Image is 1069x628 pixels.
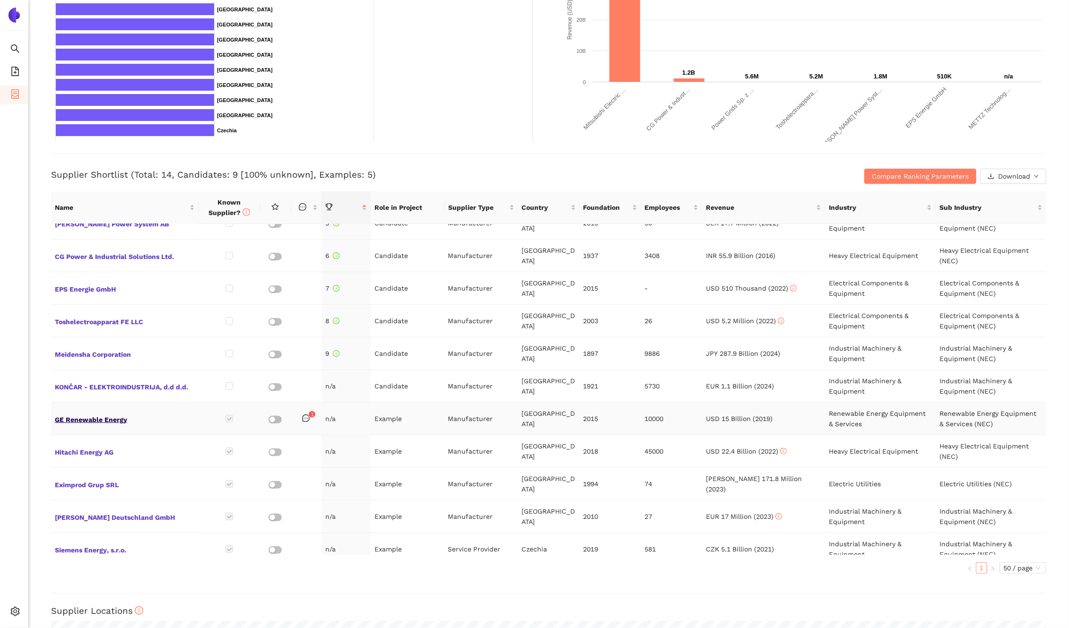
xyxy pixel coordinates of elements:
td: Industrial Machinery & Equipment (NEC) [936,533,1046,566]
th: this column's title is Employees,this column is sortable [641,191,703,224]
text: 20B [576,17,586,23]
text: [GEOGRAPHIC_DATA] [217,7,273,12]
span: info-circle [775,513,782,520]
td: n/a [322,468,371,500]
span: Sub Industry [939,202,1035,213]
td: Candidate [371,272,444,305]
th: this column's title is Sub Industry,this column is sortable [936,191,1046,224]
span: info-circle [243,208,250,216]
td: 2019 [579,533,641,566]
span: [PERSON_NAME] Deutschland GmbH [55,510,195,523]
li: Next Page [987,562,999,574]
td: Czechia [518,533,580,566]
text: 0 [582,79,585,85]
td: - [641,272,702,305]
span: info-circle [333,350,339,357]
td: 26 [641,305,702,337]
td: Heavy Electrical Equipment [825,240,936,272]
text: Mitsubishi Electric … [582,86,627,131]
span: 1 [311,411,314,418]
span: info-circle [790,285,797,292]
span: left [967,566,973,571]
td: Industrial Machinery & Equipment (NEC) [936,500,1046,533]
span: USD 15 Billion (2019) [706,415,773,422]
td: Renewable Energy Equipment & Services [825,403,936,435]
text: [GEOGRAPHIC_DATA] [217,37,273,43]
td: Electrical Components & Equipment [825,272,936,305]
text: [GEOGRAPHIC_DATA] [217,52,273,58]
td: 3408 [641,240,702,272]
span: Known Supplier? [209,198,250,216]
td: Manufacturer [444,370,518,403]
td: 10000 [641,403,702,435]
td: [GEOGRAPHIC_DATA] [518,370,580,403]
td: 1994 [579,468,641,500]
text: [PERSON_NAME] Power Syst… [815,86,883,154]
td: 27 [641,500,702,533]
td: n/a [322,403,371,435]
td: 9886 [641,337,702,370]
span: Country [522,202,569,213]
span: KONČAR - ELEKTROINDUSTRIJA, d.d d.d. [55,380,195,392]
td: n/a [322,435,371,468]
span: USD 5.2 Million (2022) [706,317,784,325]
td: 2015 [579,272,641,305]
th: this column's title is Revenue,this column is sortable [702,191,825,224]
span: Toshelectroapparat FE LLC [55,315,195,327]
td: [GEOGRAPHIC_DATA] [518,305,580,337]
text: [GEOGRAPHIC_DATA] [217,82,273,88]
button: downloadDownloaddown [980,169,1046,184]
td: Example [371,435,444,468]
text: EPS Energie GmbH [904,86,947,129]
span: [PERSON_NAME] 171.8 Million (2023) [706,475,802,493]
td: Service Provider [444,533,518,566]
td: 581 [641,533,702,566]
td: [GEOGRAPHIC_DATA] [518,240,580,272]
span: Meidensha Corporation [55,347,195,360]
th: this column's title is Name,this column is sortable [51,191,199,224]
text: [GEOGRAPHIC_DATA] [217,97,273,103]
button: left [965,562,976,574]
span: file-add [10,63,20,82]
td: 1897 [579,337,641,370]
td: [GEOGRAPHIC_DATA] [518,435,580,468]
td: 45000 [641,435,702,468]
td: Electrical Components & Equipment (NEC) [936,305,1046,337]
text: Toshelectroappara… [774,86,819,131]
span: 6 [325,252,339,259]
span: info-circle [780,448,787,455]
text: CG Power & Indust… [645,86,691,132]
span: EPS Energie GmbH [55,282,195,294]
span: Siemens Energy, s.r.o. [55,543,195,555]
span: Eximprod Grup SRL [55,478,195,490]
td: Electrical Components & Equipment (NEC) [936,272,1046,305]
span: down [1034,174,1039,180]
td: 2010 [579,500,641,533]
span: Supplier Type [448,202,507,213]
td: Manufacturer [444,468,518,500]
td: Manufacturer [444,337,518,370]
span: Revenue [706,202,814,213]
th: this column's title is Foundation,this column is sortable [580,191,641,224]
text: Power Grids Sp. z … [710,86,755,131]
div: Page Size [999,562,1046,574]
td: 2018 [579,435,641,468]
button: right [987,562,999,574]
td: Example [371,468,444,500]
th: this column's title is Country,this column is sortable [518,191,580,224]
h3: Supplier Locations [51,605,1046,617]
span: message [299,203,306,211]
td: Industrial Machinery & Equipment (NEC) [936,370,1046,403]
td: Electric Utilities [825,468,936,500]
text: 510K [937,73,952,80]
td: Electric Utilities (NEC) [936,468,1046,500]
span: CG Power & Industrial Solutions Ltd. [55,249,195,262]
text: [GEOGRAPHIC_DATA] [217,112,273,118]
span: Compare Ranking Parameters [872,171,969,181]
span: Employees [645,202,692,213]
text: [GEOGRAPHIC_DATA] [217,67,273,73]
span: Hitachi Energy AG [55,445,195,457]
td: Manufacturer [444,435,518,468]
td: Industrial Machinery & Equipment [825,337,936,370]
td: Manufacturer [444,240,518,272]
